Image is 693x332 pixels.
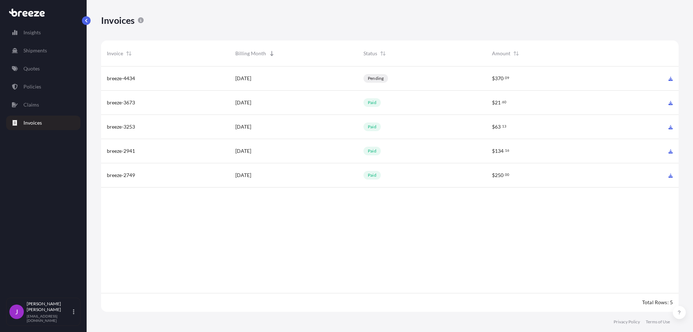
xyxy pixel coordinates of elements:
[504,149,505,152] span: .
[492,50,510,57] span: Amount
[235,75,251,82] span: [DATE]
[505,173,509,176] span: 00
[495,173,504,178] span: 250
[23,29,41,36] p: Insights
[368,148,376,154] p: paid
[267,49,276,58] button: Sort
[642,299,673,306] div: Total Rows: 5
[646,319,670,325] a: Terms of Use
[504,173,505,176] span: .
[495,76,504,81] span: 370
[107,75,135,82] span: breeze-4434
[23,65,40,72] p: Quotes
[492,173,495,178] span: $
[501,125,502,128] span: .
[504,77,505,79] span: .
[235,99,251,106] span: [DATE]
[27,314,71,323] p: [EMAIL_ADDRESS][DOMAIN_NAME]
[614,40,679,66] div: Actions
[107,99,135,106] span: breeze-3673
[101,14,135,26] p: Invoices
[125,49,133,58] button: Sort
[107,50,123,57] span: Invoice
[235,172,251,179] span: [DATE]
[363,50,377,57] span: Status
[6,25,80,40] a: Insights
[107,172,135,179] span: breeze-2749
[27,301,71,312] p: [PERSON_NAME] [PERSON_NAME]
[492,124,495,129] span: $
[614,319,640,325] a: Privacy Policy
[6,116,80,130] a: Invoices
[492,100,495,105] span: $
[23,101,39,108] p: Claims
[15,308,18,315] span: J
[505,149,509,152] span: 16
[107,147,135,155] span: breeze-2941
[107,123,135,130] span: breeze-3253
[368,124,376,130] p: paid
[502,101,506,103] span: 60
[492,76,495,81] span: $
[235,50,266,57] span: Billing Month
[495,124,501,129] span: 63
[495,148,504,154] span: 134
[368,76,384,81] p: pending
[495,100,501,105] span: 21
[492,148,495,154] span: $
[23,83,41,90] p: Policies
[368,100,376,105] p: paid
[368,172,376,178] p: paid
[6,61,80,76] a: Quotes
[23,47,47,54] p: Shipments
[505,77,509,79] span: 09
[6,43,80,58] a: Shipments
[512,49,520,58] button: Sort
[235,123,251,130] span: [DATE]
[502,125,506,128] span: 13
[501,101,502,103] span: .
[23,119,42,126] p: Invoices
[6,79,80,94] a: Policies
[235,147,251,155] span: [DATE]
[379,49,387,58] button: Sort
[6,98,80,112] a: Claims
